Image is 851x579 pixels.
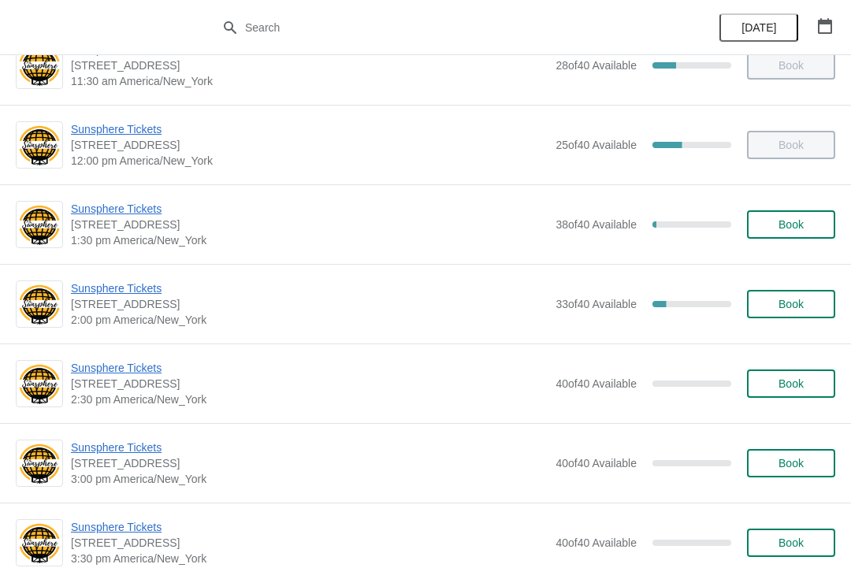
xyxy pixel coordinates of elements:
img: Sunsphere Tickets | 810 Clinch Avenue, Knoxville, TN, USA | 3:00 pm America/New_York [17,442,62,485]
button: Book [747,210,835,239]
img: Sunsphere Tickets | 810 Clinch Avenue, Knoxville, TN, USA | 11:30 am America/New_York [17,44,62,87]
span: Sunsphere Tickets [71,121,548,137]
span: Sunsphere Tickets [71,440,548,455]
span: Book [779,218,804,231]
button: Book [747,369,835,398]
button: Book [747,449,835,477]
button: Book [747,290,835,318]
span: 12:00 pm America/New_York [71,153,548,169]
span: 28 of 40 Available [556,59,637,72]
span: Book [779,298,804,310]
span: [STREET_ADDRESS] [71,217,548,232]
span: [STREET_ADDRESS] [71,455,548,471]
span: [DATE] [741,21,776,34]
span: 2:00 pm America/New_York [71,312,548,328]
span: [STREET_ADDRESS] [71,137,548,153]
span: 2:30 pm America/New_York [71,392,548,407]
span: [STREET_ADDRESS] [71,535,548,551]
img: Sunsphere Tickets | 810 Clinch Avenue, Knoxville, TN, USA | 12:00 pm America/New_York [17,124,62,167]
span: Book [779,457,804,470]
span: Sunsphere Tickets [71,519,548,535]
span: 33 of 40 Available [556,298,637,310]
button: Book [747,529,835,557]
span: 3:30 pm America/New_York [71,551,548,566]
span: [STREET_ADDRESS] [71,376,548,392]
span: 40 of 40 Available [556,536,637,549]
span: 40 of 40 Available [556,377,637,390]
span: 1:30 pm America/New_York [71,232,548,248]
span: Sunsphere Tickets [71,280,548,296]
img: Sunsphere Tickets | 810 Clinch Avenue, Knoxville, TN, USA | 2:00 pm America/New_York [17,283,62,326]
span: 11:30 am America/New_York [71,73,548,89]
img: Sunsphere Tickets | 810 Clinch Avenue, Knoxville, TN, USA | 3:30 pm America/New_York [17,521,62,565]
input: Search [244,13,638,42]
span: Sunsphere Tickets [71,360,548,376]
span: 3:00 pm America/New_York [71,471,548,487]
span: 40 of 40 Available [556,457,637,470]
span: Sunsphere Tickets [71,201,548,217]
span: Book [779,377,804,390]
button: [DATE] [719,13,798,42]
span: [STREET_ADDRESS] [71,58,548,73]
span: 38 of 40 Available [556,218,637,231]
img: Sunsphere Tickets | 810 Clinch Avenue, Knoxville, TN, USA | 2:30 pm America/New_York [17,362,62,406]
span: 25 of 40 Available [556,139,637,151]
span: Book [779,536,804,549]
img: Sunsphere Tickets | 810 Clinch Avenue, Knoxville, TN, USA | 1:30 pm America/New_York [17,203,62,247]
span: [STREET_ADDRESS] [71,296,548,312]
